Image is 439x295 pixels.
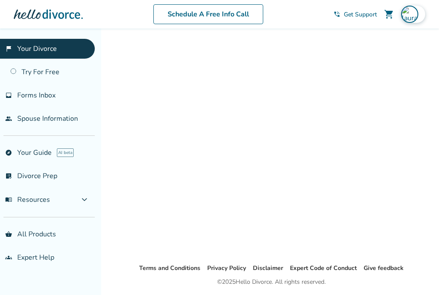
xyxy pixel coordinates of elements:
[5,149,12,156] span: explore
[79,195,90,205] span: expand_more
[290,264,357,272] a: Expert Code of Conduct
[333,10,377,19] a: phone_in_talkGet Support
[217,277,326,287] div: © 2025 Hello Divorce. All rights reserved.
[253,263,283,273] li: Disclaimer
[153,4,263,24] a: Schedule A Free Info Call
[5,45,12,52] span: flag_2
[5,231,12,238] span: shopping_basket
[17,91,56,100] span: Forms Inbox
[5,92,12,99] span: inbox
[333,11,340,18] span: phone_in_talk
[5,173,12,179] span: list_alt_check
[5,196,12,203] span: menu_book
[5,254,12,261] span: groups
[401,6,418,23] img: lauraagarza29@gmail.com
[344,10,377,19] span: Get Support
[364,263,404,273] li: Give feedback
[5,115,12,122] span: people
[57,148,74,157] span: AI beta
[384,9,394,19] span: shopping_cart
[207,264,246,272] a: Privacy Policy
[139,264,200,272] a: Terms and Conditions
[5,195,50,204] span: Resources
